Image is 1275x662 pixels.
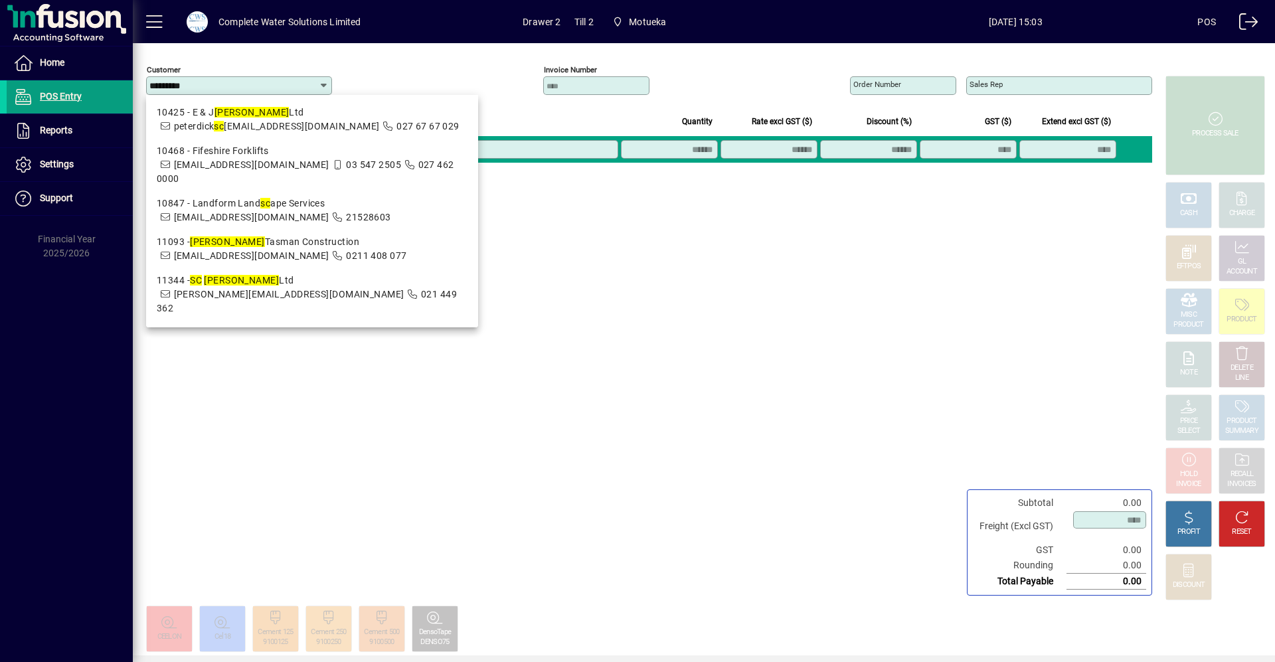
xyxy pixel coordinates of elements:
mat-label: Sales rep [970,80,1003,89]
div: DISCOUNT [1173,580,1205,590]
div: MISC [1181,310,1197,320]
td: Subtotal [973,495,1066,511]
span: Rate excl GST ($) [752,114,812,129]
button: Profile [176,10,218,34]
div: DELETE [1231,363,1253,373]
mat-label: Order number [853,80,901,89]
span: Support [40,193,73,203]
div: CHARGE [1229,208,1255,218]
span: 21528603 [346,212,391,222]
div: SUMMARY [1225,426,1258,436]
div: 11862 - Edridge Crushing and reening Ltd [157,326,467,340]
td: 0.00 [1066,574,1146,590]
td: Freight (Excl GST) [973,511,1066,542]
a: Settings [7,148,133,181]
em: SC [190,275,202,286]
span: GST ($) [985,114,1011,129]
div: POS [1197,11,1216,33]
span: Drawer 2 [523,11,560,33]
span: [EMAIL_ADDRESS][DOMAIN_NAME] [174,212,329,222]
span: [EMAIL_ADDRESS][DOMAIN_NAME] [174,159,329,170]
div: 10425 - E & J Ltd [157,106,467,120]
div: Cement 125 [258,627,293,637]
div: PROCESS SALE [1192,129,1238,139]
a: Reports [7,114,133,147]
a: Logout [1229,3,1258,46]
span: 0211 408 077 [346,250,406,261]
div: PRICE [1180,416,1198,426]
div: PROFIT [1177,527,1200,537]
td: GST [973,542,1066,558]
mat-option: 11344 - SC Nelson Ltd [146,268,478,321]
div: Cel18 [214,632,231,642]
div: CASH [1180,208,1197,218]
div: 9100125 [263,637,288,647]
mat-option: 10847 - Landform Landscape Services [146,191,478,230]
em: sc [214,121,224,131]
div: RESET [1232,527,1252,537]
mat-option: 11862 - Edridge Crushing and Screening Ltd [146,321,478,373]
div: 9100500 [369,637,394,647]
div: Cement 500 [364,627,399,637]
td: Rounding [973,558,1066,574]
span: Motueka [607,10,672,34]
div: ACCOUNT [1227,267,1257,277]
div: 11344 - Ltd [157,274,467,288]
td: 0.00 [1066,542,1146,558]
span: 027 67 67 029 [396,121,460,131]
span: [EMAIL_ADDRESS][DOMAIN_NAME] [174,250,329,261]
mat-label: Invoice number [544,65,597,74]
em: [PERSON_NAME] [204,275,279,286]
div: SELECT [1177,426,1201,436]
div: EFTPOS [1177,262,1201,272]
span: Motueka [629,11,666,33]
div: Complete Water Solutions Limited [218,11,361,33]
div: Cement 250 [311,627,346,637]
div: DensoTape [419,627,452,637]
a: Home [7,46,133,80]
div: HOLD [1180,469,1197,479]
span: Reports [40,125,72,135]
div: 10468 - Fifeshire Forklifts [157,144,467,158]
mat-option: 10468 - Fifeshire Forklifts [146,139,478,191]
em: sc [260,198,270,208]
td: 0.00 [1066,558,1146,574]
div: GL [1238,257,1246,267]
div: PRODUCT [1227,416,1256,426]
em: [PERSON_NAME] [190,236,265,247]
span: Extend excl GST ($) [1042,114,1111,129]
div: RECALL [1231,469,1254,479]
span: peterdick [EMAIL_ADDRESS][DOMAIN_NAME] [174,121,380,131]
span: Discount (%) [867,114,912,129]
div: PRODUCT [1173,320,1203,330]
div: PRODUCT [1227,315,1256,325]
span: Quantity [682,114,713,129]
span: Home [40,57,64,68]
td: 0.00 [1066,495,1146,511]
div: LINE [1235,373,1248,383]
mat-option: 11093 - Nelson Tasman Construction [146,230,478,268]
span: 03 547 2505 [346,159,401,170]
div: 9100250 [316,637,341,647]
mat-label: Customer [147,65,181,74]
div: DENSO75 [420,637,449,647]
div: 10847 - Landform Land ape Services [157,197,467,210]
span: Settings [40,159,74,169]
mat-option: 10425 - E & J Nelson Ltd [146,100,478,139]
span: Till 2 [574,11,594,33]
span: [DATE] 15:03 [833,11,1197,33]
span: [PERSON_NAME][EMAIL_ADDRESS][DOMAIN_NAME] [174,289,404,299]
em: [PERSON_NAME] [214,107,290,118]
div: CEELON [157,632,182,642]
span: POS Entry [40,91,82,102]
td: Total Payable [973,574,1066,590]
div: NOTE [1180,368,1197,378]
div: INVOICE [1176,479,1201,489]
div: INVOICES [1227,479,1256,489]
a: Support [7,182,133,215]
div: 11093 - Tasman Construction [157,235,467,249]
